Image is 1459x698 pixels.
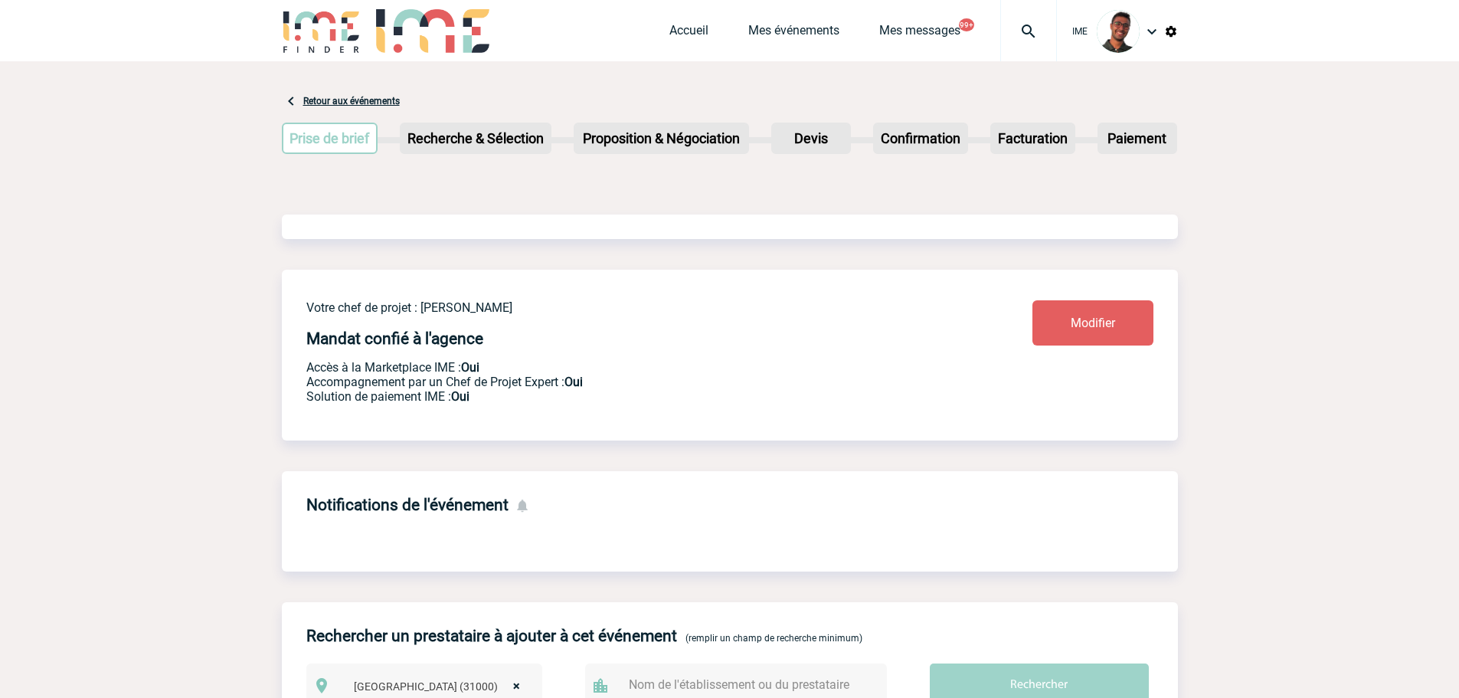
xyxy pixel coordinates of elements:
[306,627,677,645] h4: Rechercher un prestataire à ajouter à cet événement
[685,633,862,644] span: (remplir un champ de recherche minimum)
[306,389,942,404] p: Conformité aux process achat client, Prise en charge de la facturation, Mutualisation de plusieur...
[625,673,862,696] input: Nom de l'établissement ou du prestataire
[282,9,361,53] img: IME-Finder
[451,389,469,404] b: Oui
[306,375,942,389] p: Prestation payante
[992,124,1074,152] p: Facturation
[306,496,509,514] h4: Notifications de l'événement
[461,360,479,375] b: Oui
[875,124,967,152] p: Confirmation
[306,329,483,348] h4: Mandat confié à l'agence
[348,676,535,697] span: Toulouse (31000)
[773,124,849,152] p: Devis
[513,676,520,697] span: ×
[575,124,747,152] p: Proposition & Négociation
[748,23,839,44] a: Mes événements
[303,96,400,107] a: Retour aux événements
[401,124,550,152] p: Recherche & Sélection
[306,360,942,375] p: Accès à la Marketplace IME :
[1071,316,1115,330] span: Modifier
[283,124,377,152] p: Prise de brief
[669,23,708,44] a: Accueil
[1097,10,1140,53] img: 124970-0.jpg
[1072,26,1088,37] span: IME
[959,18,974,31] button: 99+
[1099,124,1176,152] p: Paiement
[306,300,942,315] p: Votre chef de projet : [PERSON_NAME]
[564,375,583,389] b: Oui
[879,23,960,44] a: Mes messages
